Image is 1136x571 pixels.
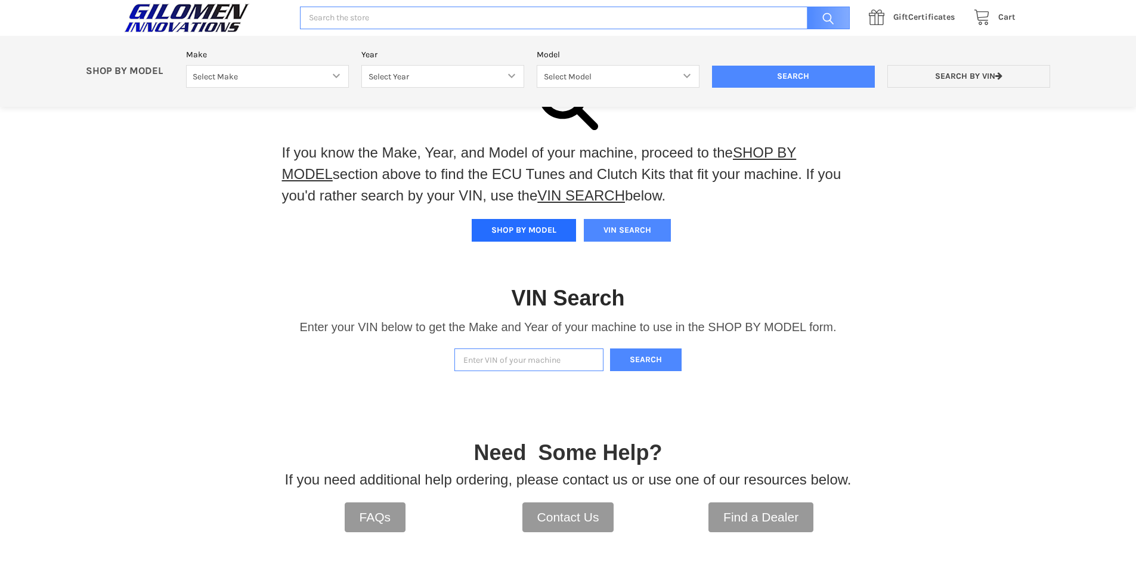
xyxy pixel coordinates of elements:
input: Search [712,66,875,88]
p: If you know the Make, Year, and Model of your machine, proceed to the section above to find the E... [282,142,855,206]
a: FAQs [345,502,406,532]
button: SHOP BY MODEL [472,219,576,242]
a: Find a Dealer [708,502,813,532]
p: SHOP BY MODEL [80,65,180,78]
label: Make [186,48,349,61]
input: Enter VIN of your machine [454,348,603,372]
a: Search by VIN [887,65,1050,88]
a: SHOP BY MODEL [282,144,797,182]
p: Need Some Help? [473,437,662,469]
a: Contact Us [522,502,614,532]
a: GILOMEN INNOVATIONS [121,3,287,33]
label: Model [537,48,699,61]
a: GiftCertificates [862,10,967,25]
span: Certificates [893,12,955,22]
h1: VIN Search [511,285,624,311]
p: Enter your VIN below to get the Make and Year of your machine to use in the SHOP BY MODEL form. [299,318,836,336]
p: If you need additional help ordering, please contact us or use one of our resources below. [285,469,852,490]
img: GILOMEN INNOVATIONS [121,3,252,33]
button: Search [610,348,682,372]
span: Cart [998,12,1016,22]
a: VIN SEARCH [537,187,625,203]
span: Gift [893,12,908,22]
input: Search the store [300,7,850,30]
button: VIN SEARCH [584,219,671,242]
a: Cart [967,10,1016,25]
label: Year [361,48,524,61]
input: Search [801,7,850,30]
